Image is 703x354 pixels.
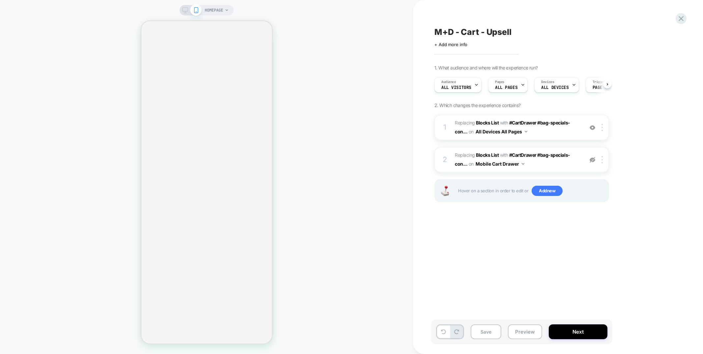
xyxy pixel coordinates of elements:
img: Joystick [438,186,452,196]
span: Hover on a section in order to edit or [458,186,605,196]
span: on [469,127,474,136]
span: WITH [500,120,508,125]
span: Devices [541,80,554,84]
span: #CartDrawer #bag-specials-con... [455,120,570,134]
span: Page Load [593,85,615,90]
span: on [469,160,474,168]
img: down arrow [522,163,524,165]
span: ALL DEVICES [541,85,569,90]
span: WITH [500,152,508,158]
button: Save [471,324,501,339]
img: down arrow [525,131,527,132]
button: Mobile Cart Drawer [476,159,524,169]
span: Pages [495,80,504,84]
span: All Visitors [441,85,471,90]
span: Replacing [455,152,499,158]
span: + Add more info [434,42,467,47]
span: HOMEPAGE [205,5,223,15]
span: Replacing [455,120,499,125]
span: Audience [441,80,456,84]
img: close [601,124,603,131]
button: All Devices All Pages [476,127,527,136]
span: M+D - Cart - Upsell [434,27,512,37]
img: eye [590,157,595,163]
span: ALL PAGES [495,85,517,90]
div: 1 [442,121,448,134]
span: 2. Which changes the experience contains? [434,102,520,108]
div: 2 [442,153,448,166]
img: crossed eye [590,125,595,130]
button: Next [549,324,607,339]
span: 1. What audience and where will the experience run? [434,65,538,70]
span: #CartDrawer #bag-specials-con... [455,152,570,167]
button: Preview [508,324,542,339]
img: close [601,156,603,163]
b: Blocks List [476,152,499,158]
b: Blocks List [476,120,499,125]
span: Add new [532,186,563,196]
span: Trigger [593,80,605,84]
